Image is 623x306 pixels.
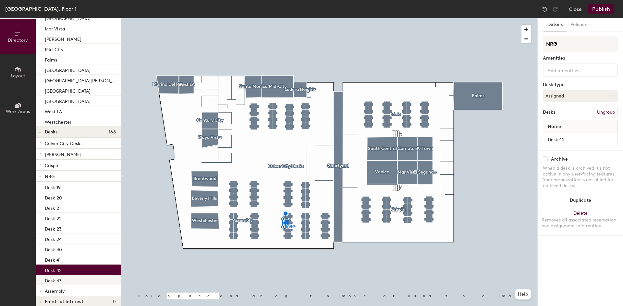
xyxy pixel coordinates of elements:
[45,289,65,294] span: Assembly
[45,130,57,135] span: Desks
[543,90,618,102] button: Assigned
[45,276,62,284] p: Desk 43
[551,157,568,162] div: Archive
[567,18,591,31] button: Policies
[45,235,62,242] p: Desk 24
[45,224,62,232] p: Desk 23
[5,5,77,13] div: [GEOGRAPHIC_DATA], Floor 1
[45,183,61,190] p: Desk 19
[544,18,567,31] button: Details
[45,35,81,42] p: [PERSON_NAME]
[538,207,623,235] button: DeleteRemoves all associated reservation and assignment information
[45,76,120,84] p: [GEOGRAPHIC_DATA][PERSON_NAME]
[543,56,618,61] div: Amenities
[594,107,618,118] button: Ungroup
[542,6,548,12] img: Undo
[109,130,116,135] span: 168
[45,174,55,179] span: NRG
[544,135,616,144] input: Unnamed desk
[45,86,91,94] p: [GEOGRAPHIC_DATA]
[45,255,61,263] p: Desk 41
[45,299,83,304] span: Points of interest
[45,204,61,211] p: Desk 21
[544,121,564,132] span: Name
[543,110,555,115] div: Desks
[45,55,57,63] p: Palms
[45,163,59,168] span: Crispin
[515,289,531,300] button: Help
[543,165,618,189] div: When a desk is archived it's not active in any user-facing features. Your organization is not bil...
[546,66,605,74] input: Add amenities
[45,214,62,221] p: Desk 22
[552,6,558,12] img: Redo
[45,66,91,73] p: [GEOGRAPHIC_DATA]
[45,45,64,52] p: Mid-City
[113,299,116,304] span: 0
[45,97,91,104] p: [GEOGRAPHIC_DATA]
[45,245,62,253] p: Desk 40
[45,141,82,146] span: Culver City Desks
[45,266,62,273] p: Desk 42
[569,4,582,14] button: Close
[588,4,614,14] button: Publish
[45,152,81,157] span: [PERSON_NAME]
[45,118,71,125] p: Westchester
[543,82,618,87] div: Desk Type
[11,73,25,79] span: Layout
[538,194,623,207] button: Duplicate
[542,217,619,229] div: Removes all associated reservation and assignment information
[45,193,62,201] p: Desk 20
[8,38,28,43] span: Directory
[6,109,30,114] span: Work Areas
[45,107,62,115] p: West LA
[45,24,65,32] p: Mar Vista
